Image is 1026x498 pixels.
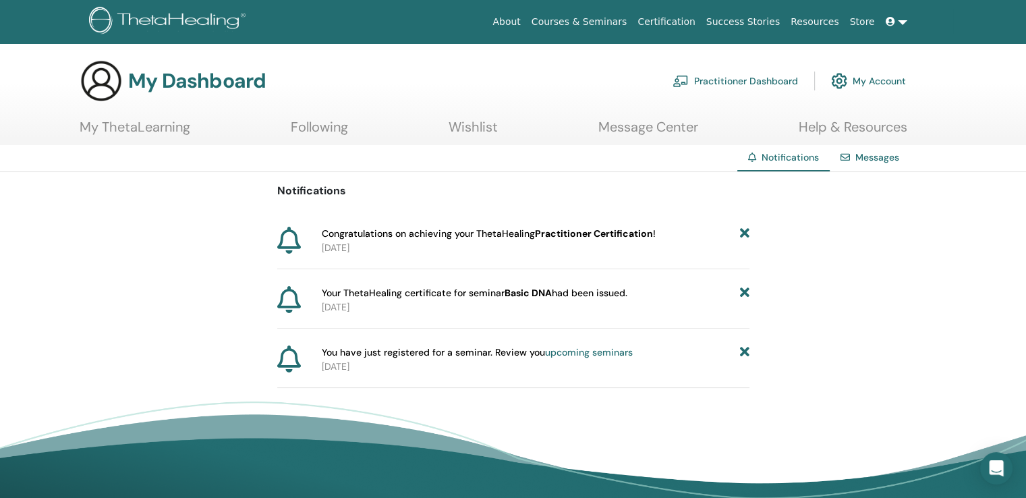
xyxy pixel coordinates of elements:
p: [DATE] [322,360,749,374]
a: Certification [632,9,700,34]
a: My Account [831,66,906,96]
a: Messages [855,151,899,163]
a: Courses & Seminars [526,9,633,34]
a: About [487,9,525,34]
span: Congratulations on achieving your ThetaHealing ! [322,227,656,241]
b: Practitioner Certification [535,227,653,240]
p: Notifications [277,183,749,199]
img: chalkboard-teacher.svg [673,75,689,87]
a: Resources [785,9,845,34]
p: [DATE] [322,300,749,314]
a: Wishlist [449,119,498,145]
a: My ThetaLearning [80,119,190,145]
img: logo.png [89,7,250,37]
a: Help & Resources [799,119,907,145]
b: Basic DNA [505,287,552,299]
span: Notifications [762,151,819,163]
div: Open Intercom Messenger [980,452,1013,485]
span: You have just registered for a seminar. Review you [322,345,633,360]
span: Your ThetaHealing certificate for seminar had been issued. [322,286,627,300]
a: Message Center [598,119,698,145]
img: cog.svg [831,70,847,92]
a: Store [845,9,880,34]
a: Practitioner Dashboard [673,66,798,96]
img: generic-user-icon.jpg [80,59,123,103]
a: Following [291,119,348,145]
p: [DATE] [322,241,749,255]
a: Success Stories [701,9,785,34]
a: upcoming seminars [545,346,633,358]
h3: My Dashboard [128,69,266,93]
